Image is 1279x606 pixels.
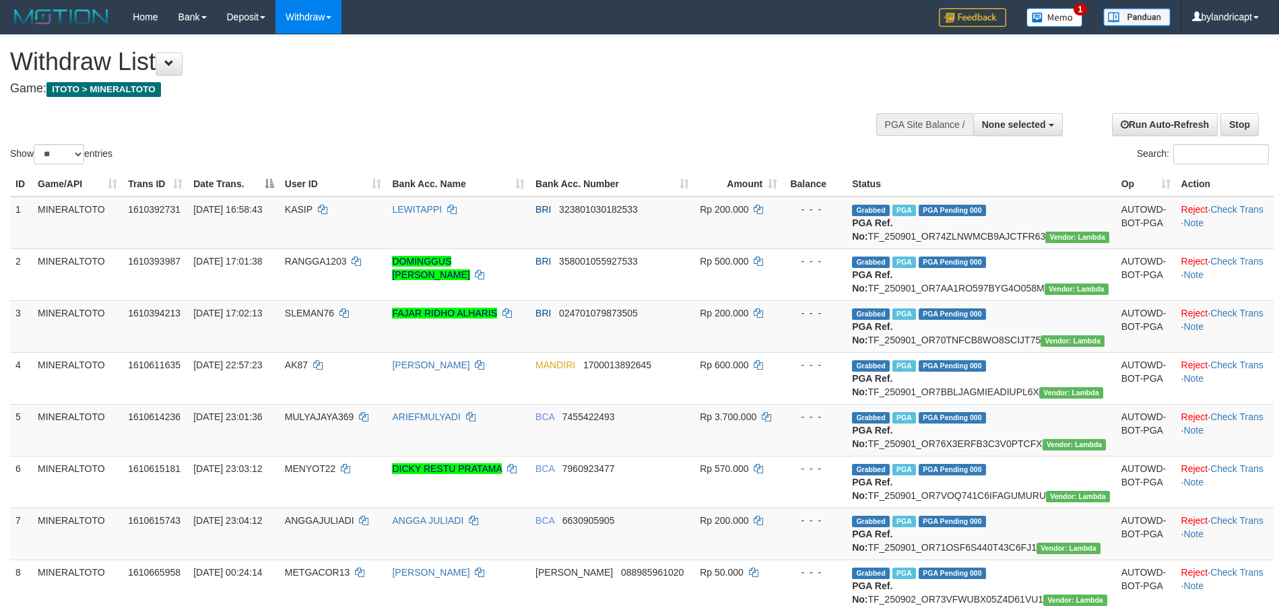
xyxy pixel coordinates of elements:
[1176,508,1274,560] td: · ·
[392,411,460,422] a: ARIEFMULYADI
[919,412,986,424] span: PGA Pending
[32,248,123,300] td: MINERALTOTO
[892,568,916,579] span: Marked by bylanggota1
[847,197,1116,249] td: TF_250901_OR74ZLNWMCB9AJCTFR63
[10,352,32,404] td: 4
[852,580,892,605] b: PGA Ref. No:
[1210,308,1264,318] a: Check Trans
[193,515,262,526] span: [DATE] 23:04:12
[193,411,262,422] span: [DATE] 23:01:36
[1181,308,1208,318] a: Reject
[583,360,651,370] span: Copy 1700013892645 to clipboard
[535,515,554,526] span: BCA
[919,464,986,475] span: PGA Pending
[1043,439,1107,450] span: Vendor URL: https://order7.1velocity.biz
[847,172,1116,197] th: Status
[1116,404,1176,456] td: AUTOWD-BOT-PGA
[1116,456,1176,508] td: AUTOWD-BOT-PGA
[1210,463,1264,474] a: Check Trans
[123,172,188,197] th: Trans ID: activate to sort column ascending
[788,410,841,424] div: - - -
[788,566,841,579] div: - - -
[1210,411,1264,422] a: Check Trans
[285,308,334,318] span: SLEMAN76
[1183,477,1204,487] a: Note
[32,172,123,197] th: Game/API: activate to sort column ascending
[285,204,313,215] span: KASIP
[128,308,181,318] span: 1610394213
[1183,529,1204,539] a: Note
[535,567,613,578] span: [PERSON_NAME]
[128,463,181,474] span: 1610615181
[852,568,890,579] span: Grabbed
[1074,3,1088,15] span: 1
[892,516,916,527] span: Marked by bylanggota2
[193,308,262,318] span: [DATE] 17:02:13
[562,463,615,474] span: Copy 7960923477 to clipboard
[535,411,554,422] span: BCA
[892,308,916,320] span: Marked by bylanggota2
[285,567,350,578] span: METGACOR13
[852,308,890,320] span: Grabbed
[1103,8,1171,26] img: panduan.png
[1210,256,1264,267] a: Check Trans
[1116,300,1176,352] td: AUTOWD-BOT-PGA
[128,360,181,370] span: 1610611635
[852,425,892,449] b: PGA Ref. No:
[788,358,841,372] div: - - -
[1176,197,1274,249] td: · ·
[1046,491,1110,502] span: Vendor URL: https://order7.1velocity.biz
[32,508,123,560] td: MINERALTOTO
[700,204,748,215] span: Rp 200.000
[982,119,1046,130] span: None selected
[1116,352,1176,404] td: AUTOWD-BOT-PGA
[193,204,262,215] span: [DATE] 16:58:43
[1181,515,1208,526] a: Reject
[852,529,892,553] b: PGA Ref. No:
[892,464,916,475] span: Marked by bylanggota2
[1183,580,1204,591] a: Note
[852,269,892,294] b: PGA Ref. No:
[847,508,1116,560] td: TF_250901_OR71OSF6S440T43C6FJ1
[1210,567,1264,578] a: Check Trans
[285,360,308,370] span: AK87
[1173,144,1269,164] input: Search:
[10,456,32,508] td: 6
[128,411,181,422] span: 1610614236
[535,308,551,318] span: BRI
[535,463,554,474] span: BCA
[700,308,748,318] span: Rp 200.000
[535,360,575,370] span: MANDIRI
[392,360,469,370] a: [PERSON_NAME]
[128,204,181,215] span: 1610392731
[852,257,890,268] span: Grabbed
[1043,595,1107,606] span: Vendor URL: https://order7.1velocity.biz
[939,8,1006,27] img: Feedback.jpg
[128,515,181,526] span: 1610615743
[1181,463,1208,474] a: Reject
[559,256,638,267] span: Copy 358001055927533 to clipboard
[285,256,347,267] span: RANGGA1203
[392,256,469,280] a: DOMINGGUS [PERSON_NAME]
[852,516,890,527] span: Grabbed
[847,300,1116,352] td: TF_250901_OR70TNFCB8WO8SCIJT75
[1183,373,1204,384] a: Note
[10,300,32,352] td: 3
[919,360,986,372] span: PGA Pending
[32,404,123,456] td: MINERALTOTO
[1116,508,1176,560] td: AUTOWD-BOT-PGA
[852,321,892,345] b: PGA Ref. No:
[34,144,84,164] select: Showentries
[32,352,123,404] td: MINERALTOTO
[788,203,841,216] div: - - -
[535,256,551,267] span: BRI
[876,113,973,136] div: PGA Site Balance /
[1181,204,1208,215] a: Reject
[852,464,890,475] span: Grabbed
[1176,404,1274,456] td: · ·
[392,308,497,318] a: FAJAR RIDHO ALHARIS
[700,463,748,474] span: Rp 570.000
[1037,543,1101,554] span: Vendor URL: https://order7.1velocity.biz
[562,411,615,422] span: Copy 7455422493 to clipboard
[1210,204,1264,215] a: Check Trans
